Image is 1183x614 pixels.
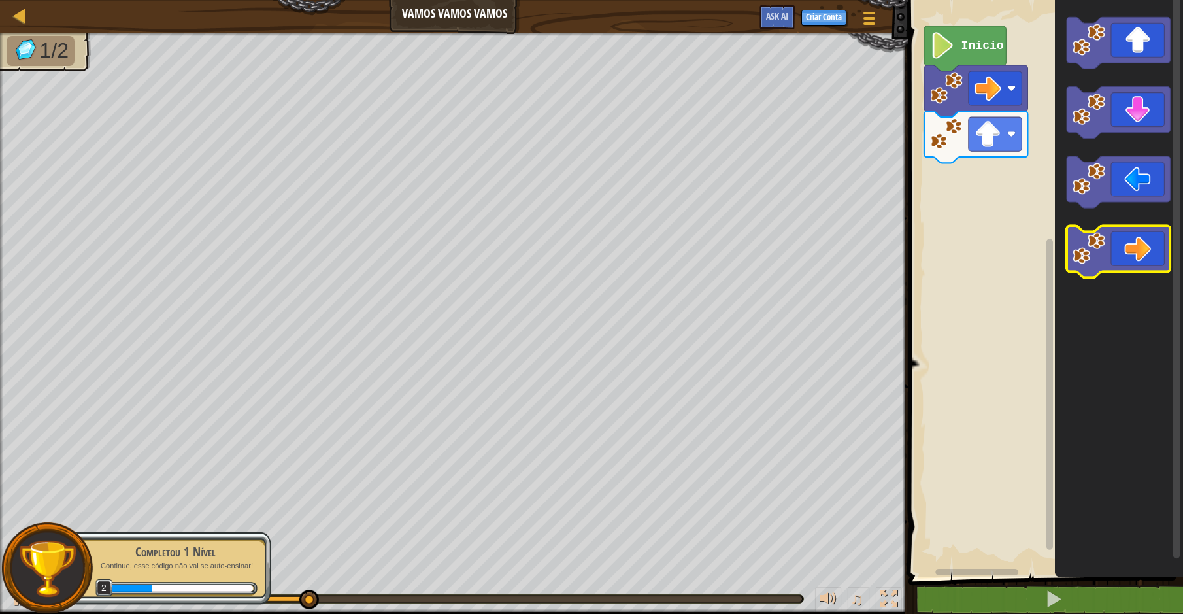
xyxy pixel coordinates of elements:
button: Criar Conta [801,10,846,26]
span: 2 [95,579,113,597]
button: Ajuste o volume [815,587,841,614]
span: ♫ [850,589,863,609]
button: Ask AI [759,5,795,29]
button: Toggle fullscreen [876,587,902,614]
span: 1/2 [40,39,69,62]
li: Apanha as gemas. [7,36,75,66]
div: Completou 1 Nível [93,543,258,561]
button: Mostrar menu do jogo [853,5,886,36]
text: Início [961,39,1004,52]
p: Continue, esse código não vai se auto-ensinar! [93,561,258,571]
button: ♫ [848,587,870,614]
span: Ask AI [766,10,788,22]
img: trophy.png [18,539,77,598]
